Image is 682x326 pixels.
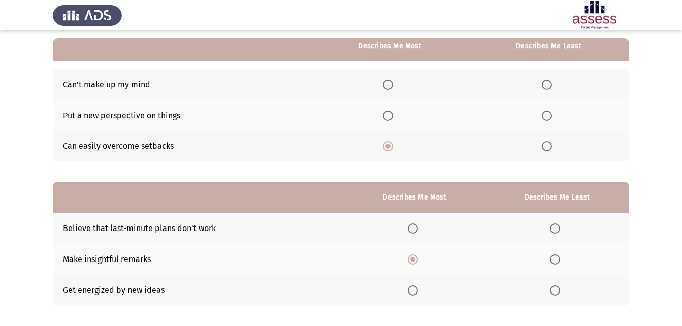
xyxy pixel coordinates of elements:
mat-radio-group: Select an option [383,79,397,89]
th: Describes Me Most [311,30,468,61]
mat-radio-group: Select an option [408,254,422,264]
td: Get energized by new ideas [53,275,344,306]
mat-radio-group: Select an option [383,141,397,151]
td: Make insightful remarks [53,244,344,275]
mat-radio-group: Select an option [550,285,564,295]
th: Describes Me Least [468,30,629,61]
mat-radio-group: Select an option [542,141,556,151]
mat-radio-group: Select an option [542,110,556,120]
td: Believe that last-minute plans don't work [53,213,344,244]
img: Assess Talent Management logo [53,1,122,29]
mat-radio-group: Select an option [550,223,564,233]
td: Can't make up my mind [53,69,311,100]
mat-radio-group: Select an option [408,285,422,295]
mat-radio-group: Select an option [550,254,564,264]
mat-radio-group: Select an option [383,110,397,120]
td: Put a new perspective on things [53,100,311,131]
mat-radio-group: Select an option [408,223,422,233]
img: Assessment logo of Development Assessment R1 (EN/AR) [560,1,629,29]
th: Describes Me Least [485,182,629,213]
mat-radio-group: Select an option [542,79,556,89]
th: Describes Me Most [344,182,485,213]
td: Can easily overcome setbacks [53,131,311,162]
